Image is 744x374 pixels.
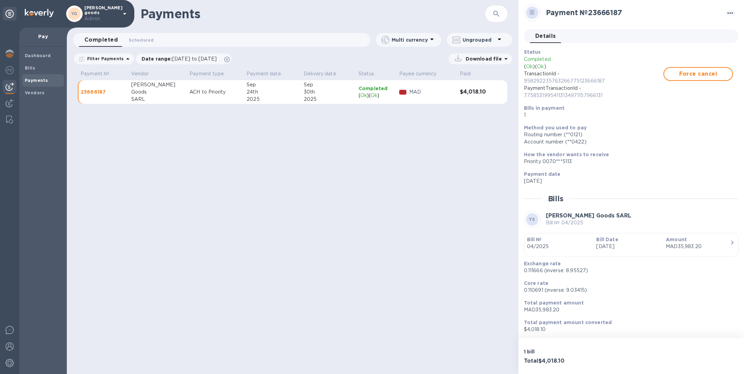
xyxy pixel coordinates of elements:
[663,67,733,81] button: Force cancel
[71,11,77,16] b: YG
[304,70,336,77] p: Delivery date
[84,56,124,62] p: Filter Payments
[524,63,663,70] p: ( ) ( )
[247,81,298,88] div: Sep
[527,237,542,242] b: Bill №
[6,66,14,74] img: Foreign exchange
[524,85,663,99] p: PaymentTransactionId -
[524,178,733,185] p: [DATE]
[392,36,428,43] p: Multi currency
[524,326,733,333] p: $4,018.10
[537,63,544,70] p: Ok
[399,70,446,77] span: Payee currency
[524,306,733,313] p: MAD35,983.20
[670,70,727,78] span: Force cancel
[25,9,54,17] img: Logo
[247,70,290,77] span: Payment date
[524,280,548,286] b: Core rate
[304,96,353,103] div: 2025
[399,90,406,95] img: MAD
[360,92,367,99] p: Ok
[524,267,733,274] p: 0.111666 (inverse: 8.95527)
[535,31,556,41] span: Details
[524,105,565,111] b: Bills in payment
[529,217,535,222] b: YS
[524,111,733,119] p: 1
[136,53,231,64] div: Date range:[DATE] to [DATE]
[25,53,51,58] b: Dashboard
[524,358,629,364] h3: Total $4,018.10
[247,70,281,77] p: Payment date
[546,219,631,226] p: Bill № 04/2025
[25,65,35,71] b: Bills
[526,63,533,70] p: Ok
[81,70,109,77] p: Payment №
[460,70,479,77] span: Paid
[596,237,618,242] b: Bill Date
[409,88,455,96] p: MAD
[524,171,561,177] b: Payment date
[463,55,502,62] p: Download file
[524,70,663,85] p: TransactionId -
[524,92,663,99] p: 77585319954113134971157966131
[524,300,584,306] b: Total payment amount
[131,81,184,88] div: [PERSON_NAME]
[131,96,184,103] div: SARL
[247,88,298,96] div: 24th
[524,320,612,325] b: Total payment amount converted
[666,237,687,242] b: Amount
[524,152,609,157] b: How the vendor wants to receive
[304,81,353,88] div: Sep
[84,6,119,22] p: [PERSON_NAME] goods
[359,70,383,77] span: Status
[546,8,722,17] h2: Payment № 23666187
[596,243,660,250] p: [DATE]
[524,158,733,165] div: Priority 0070***5113
[84,35,118,45] span: Completed
[141,7,485,21] h1: Payments
[81,70,118,77] span: Payment №
[81,88,126,95] p: 23666187
[460,70,471,77] p: Paid
[524,131,733,138] div: Routing number (**0121)
[666,243,730,250] div: MAD35,983.20
[359,70,374,77] p: Status
[304,88,353,96] div: 30th
[247,96,298,103] div: 2025
[131,88,184,96] div: Goods
[524,233,738,257] button: Bill №04/2025Bill Date[DATE]AmountMAD35,983.20
[524,261,561,266] b: Exchange rate
[524,77,663,85] p: 958292235763266775123666187
[131,70,158,77] span: Vendor
[463,36,495,43] p: Ungrouped
[524,138,733,146] div: Account number (**0422)
[546,212,631,219] b: [PERSON_NAME] Goods SARL
[129,36,154,44] span: Scheduled
[25,78,48,83] b: Payments
[189,70,224,77] p: Payment type
[84,15,119,22] p: Admin
[524,49,541,55] b: Status
[524,287,733,294] p: 0.110691 (inverse: 9.03415)
[460,89,492,95] h3: $4,018.10
[189,88,241,96] p: ACH to Priority
[131,70,149,77] p: Vendor
[189,70,233,77] span: Payment type
[524,125,587,130] b: Method you used to pay
[172,56,217,62] span: [DATE] to [DATE]
[524,56,663,63] p: Completed
[359,85,394,92] p: Completed
[527,243,591,250] p: 04/2025
[25,33,61,40] p: Pay
[371,92,378,99] p: Ok
[25,90,45,95] b: Vendors
[3,7,17,21] div: Unpin categories
[524,348,629,355] p: 1 bill
[142,55,220,62] p: Date range :
[399,70,437,77] p: Payee currency
[304,70,345,77] span: Delivery date
[548,194,564,203] h2: Bills
[359,92,394,99] div: ( ) ( )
